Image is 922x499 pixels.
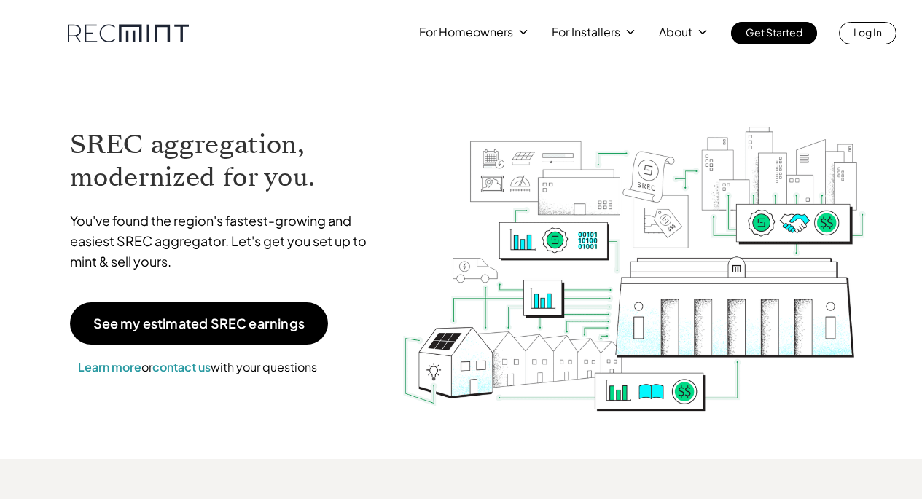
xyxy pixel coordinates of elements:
p: For Installers [552,22,620,42]
p: See my estimated SREC earnings [93,317,305,330]
p: About [659,22,692,42]
p: Get Started [746,22,802,42]
h1: SREC aggregation, modernized for you. [70,128,380,194]
a: See my estimated SREC earnings [70,302,328,345]
p: For Homeowners [419,22,513,42]
a: Get Started [731,22,817,44]
p: Log In [853,22,882,42]
a: Log In [839,22,896,44]
p: or with your questions [70,358,325,377]
a: Learn more [78,359,141,374]
img: RECmint value cycle [402,88,867,415]
a: contact us [152,359,211,374]
p: You've found the region's fastest-growing and easiest SREC aggregator. Let's get you set up to mi... [70,211,380,272]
